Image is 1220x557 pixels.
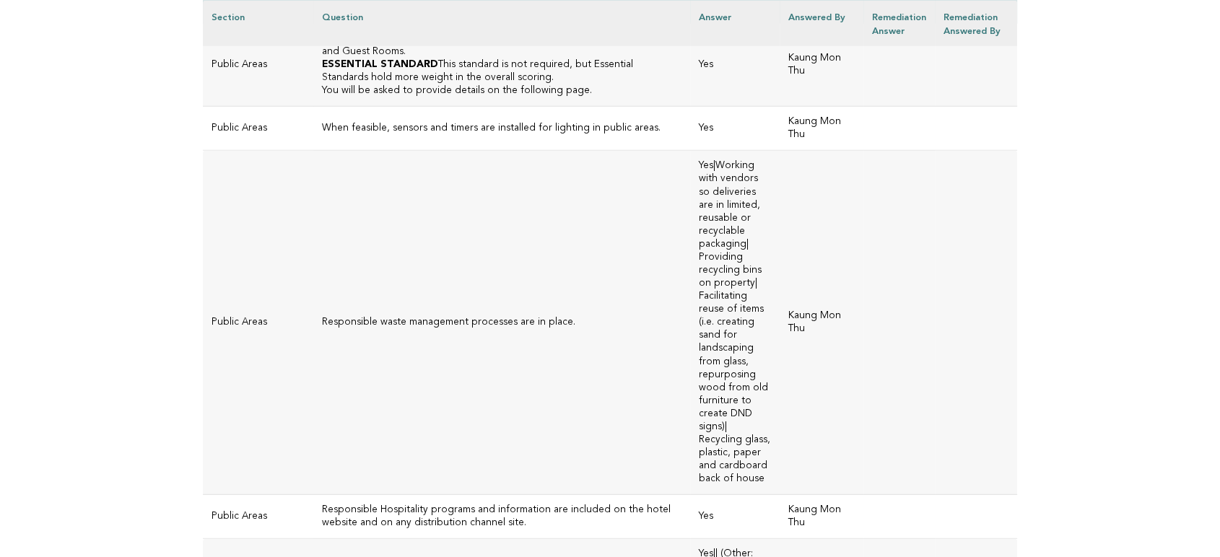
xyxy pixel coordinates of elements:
p: You will be asked to provide details on the following page. [322,84,681,97]
td: Yes|Working with vendors so deliveries are in limited, reusable or recyclable packaging| Providin... [690,151,780,495]
td: Yes [690,23,780,106]
td: Yes [690,107,780,151]
td: Kaung Mon Thu [780,495,863,539]
h3: Responsible waste management processes are in place. [322,316,681,329]
td: Yes [690,495,780,539]
strong: ESSENTIAL STANDARD [322,60,438,69]
h3: When feasible, sensors and timers are installed for lighting in public areas. [322,122,681,135]
p: This standard is not required, but Essential Standards hold more weight in the overall scoring. [322,58,681,84]
td: Kaung Mon Thu [780,151,863,495]
td: Kaung Mon Thu [780,23,863,106]
h3: Responsible Hospitality programs and information are included on the hotel website and on any dis... [322,504,681,530]
td: Public Areas [203,495,313,539]
td: Public Areas [203,107,313,151]
td: Public Areas [203,151,313,495]
td: Public Areas [203,23,313,106]
td: Kaung Mon Thu [780,107,863,151]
